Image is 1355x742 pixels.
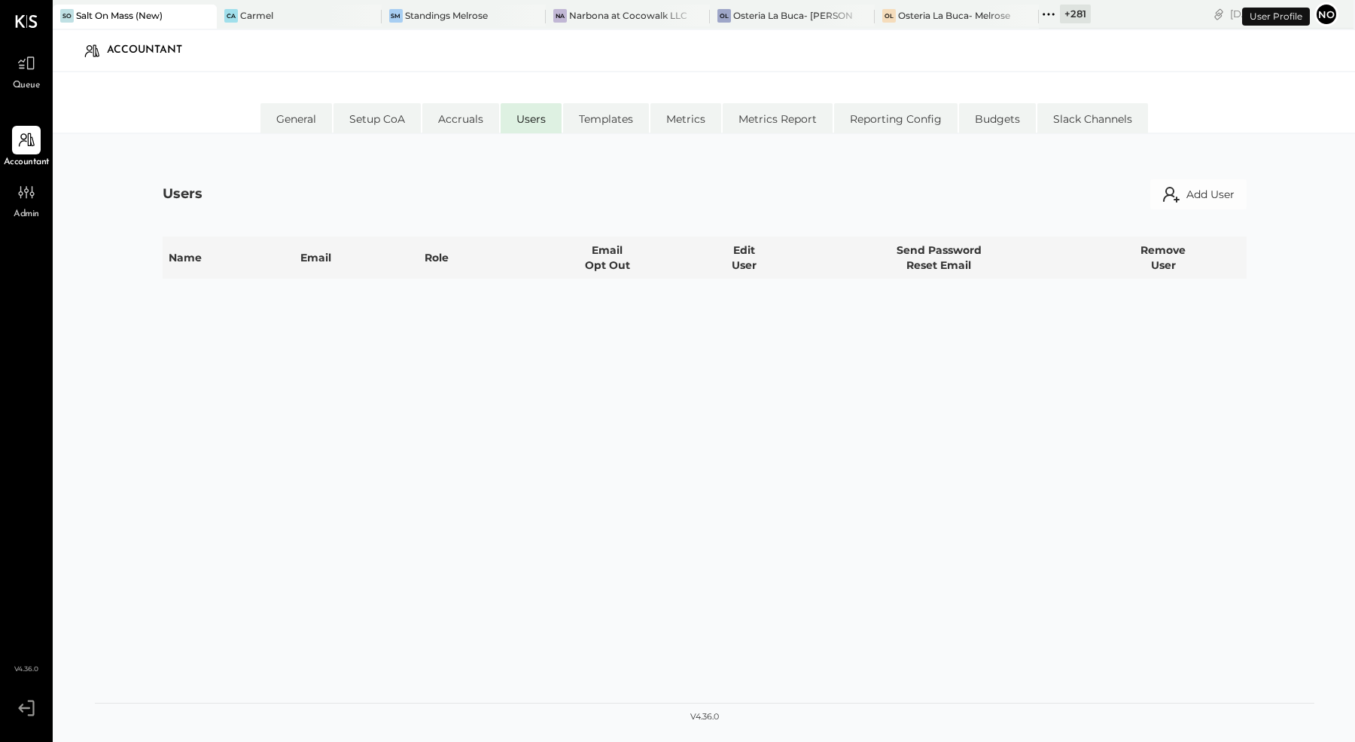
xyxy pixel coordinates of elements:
[563,103,649,133] li: Templates
[389,9,403,23] div: SM
[405,9,488,22] div: Standings Melrose
[240,9,273,22] div: Carmel
[1211,6,1226,22] div: copy link
[1,126,52,169] a: Accountant
[834,103,958,133] li: Reporting Config
[1230,7,1311,21] div: [DATE]
[959,103,1036,133] li: Budgets
[882,9,896,23] div: OL
[13,79,41,93] span: Queue
[163,237,294,279] th: Name
[224,9,238,23] div: Ca
[798,237,1080,279] th: Send Password Reset Email
[1037,103,1148,133] li: Slack Channels
[14,208,39,221] span: Admin
[690,711,719,723] div: v 4.36.0
[723,103,833,133] li: Metrics Report
[1150,179,1247,209] button: Add User
[107,38,197,63] div: Accountant
[1,49,52,93] a: Queue
[1,178,52,221] a: Admin
[650,103,721,133] li: Metrics
[422,103,499,133] li: Accruals
[553,9,567,23] div: Na
[524,237,690,279] th: Email Opt Out
[1060,5,1091,23] div: + 281
[1242,8,1310,26] div: User Profile
[76,9,163,22] div: Salt On Mass (New)
[501,103,562,133] li: Users
[163,185,202,204] div: Users
[690,237,798,279] th: Edit User
[898,9,1010,22] div: Osteria La Buca- Melrose
[1080,237,1247,279] th: Remove User
[717,9,731,23] div: OL
[333,103,421,133] li: Setup CoA
[569,9,687,22] div: Narbona at Cocowalk LLC
[419,237,524,279] th: Role
[294,237,419,279] th: Email
[1314,2,1338,26] button: No
[733,9,851,22] div: Osteria La Buca- [PERSON_NAME][GEOGRAPHIC_DATA]
[60,9,74,23] div: SO
[260,103,332,133] li: General
[4,156,50,169] span: Accountant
